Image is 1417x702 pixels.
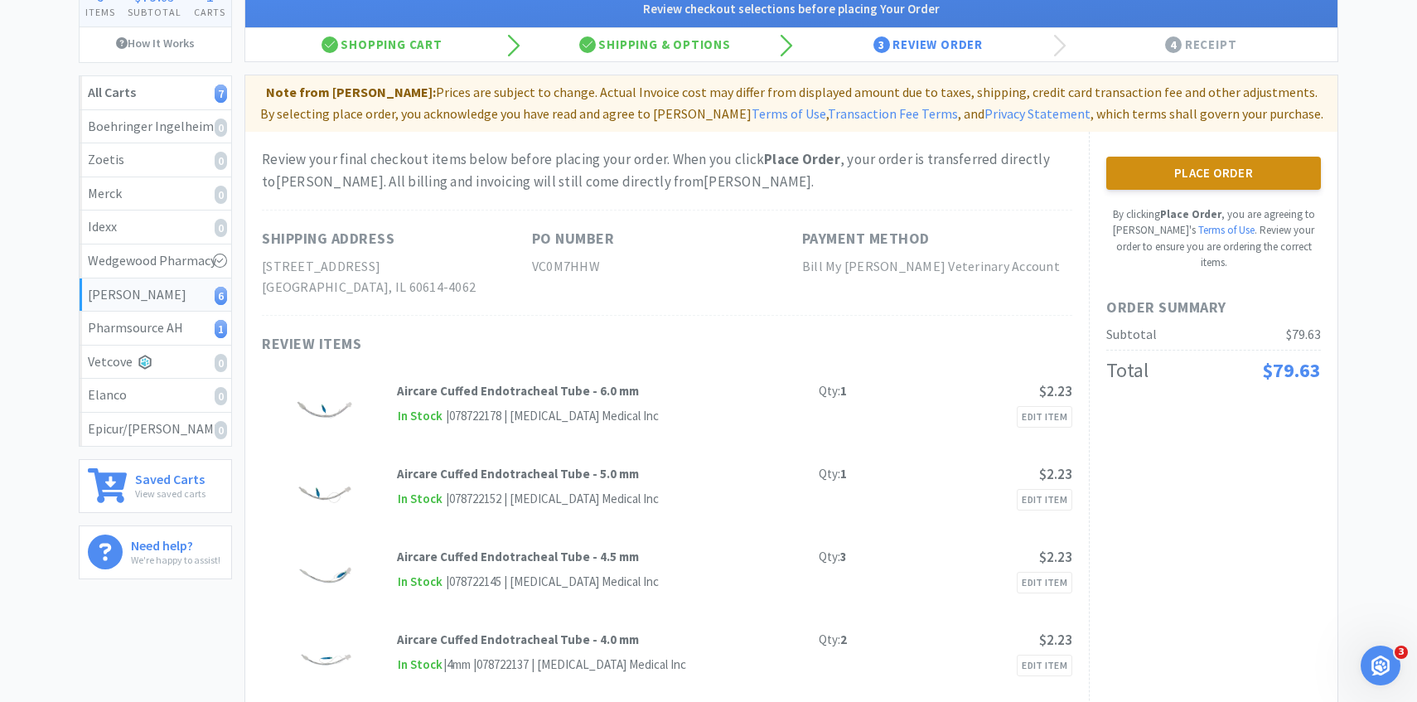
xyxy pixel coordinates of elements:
[1361,646,1400,685] iframe: Intercom live chat
[819,547,847,567] div: Qty:
[215,85,227,103] i: 7
[262,148,1072,193] div: Review your final checkout items below before placing your order. When you click , your order is ...
[1165,36,1182,53] span: 4
[791,28,1065,61] div: Review Order
[397,572,443,593] span: In Stock
[215,119,227,137] i: 0
[215,219,227,237] i: 0
[296,630,354,688] img: 7226f2ea9fc645c59cbb7ebbd3524270_58666.jpeg
[80,143,231,177] a: Zoetis0
[840,383,847,399] strong: 1
[88,216,223,238] div: Idexx
[215,287,227,305] i: 6
[828,105,958,122] a: Transaction Fee Terms
[262,277,532,298] h2: [GEOGRAPHIC_DATA], IL 60614-4062
[252,82,1331,124] p: Prices are subject to change. Actual Invoice cost may differ from displayed amount due to taxes, ...
[1106,206,1321,271] p: By clicking , you are agreeing to [PERSON_NAME]'s . Review your order to ensure you are ordering ...
[397,406,443,427] span: In Stock
[397,655,443,675] span: In Stock
[397,632,639,647] strong: Aircare Cuffed Endotracheal Tube - 4.0 mm
[131,552,220,568] p: We're happy to assist!
[532,227,615,251] h1: PO Number
[215,186,227,204] i: 0
[88,149,223,171] div: Zoetis
[187,4,231,20] h4: Carts
[1039,465,1072,483] span: $2.23
[840,466,847,482] strong: 1
[245,28,519,61] div: Shopping Cart
[819,464,847,484] div: Qty:
[296,547,354,605] img: b9c160df6422483b9870b29e7e30363b_58667.jpeg
[266,84,436,100] strong: Note from [PERSON_NAME]:
[819,630,847,650] div: Qty:
[296,381,354,439] img: de1e223c036b4446bdd0272d9a91691d_58670.jpeg
[215,421,227,439] i: 0
[1039,631,1072,649] span: $2.23
[88,84,136,100] strong: All Carts
[262,256,532,278] h2: [STREET_ADDRESS]
[262,227,394,251] h1: Shipping Address
[443,656,471,672] span: | 4mm
[1017,406,1072,428] a: Edit Item
[397,383,639,399] strong: Aircare Cuffed Endotracheal Tube - 6.0 mm
[802,227,930,251] h1: Payment Method
[1262,357,1321,383] span: $79.63
[1160,207,1221,221] strong: Place Order
[1286,326,1321,342] span: $79.63
[1065,28,1338,61] div: Receipt
[840,549,847,564] strong: 3
[131,535,220,552] h6: Need help?
[262,332,759,356] h1: Review Items
[80,27,231,59] a: How It Works
[80,4,122,20] h4: Items
[1106,355,1149,386] div: Total
[819,381,847,401] div: Qty:
[80,76,231,110] a: All Carts7
[443,489,659,509] div: | 078722152 | [MEDICAL_DATA] Medical Inc
[79,459,232,513] a: Saved CartsView saved carts
[88,250,223,272] div: Wedgewood Pharmacy
[80,413,231,446] a: Epicur/[PERSON_NAME]0
[1395,646,1408,659] span: 3
[88,385,223,406] div: Elanco
[80,346,231,380] a: Vetcove0
[135,486,206,501] p: View saved carts
[752,105,826,122] a: Terms of Use
[88,284,223,306] div: [PERSON_NAME]
[80,278,231,312] a: [PERSON_NAME]6
[443,572,659,592] div: | 078722145 | [MEDICAL_DATA] Medical Inc
[88,183,223,205] div: Merck
[471,655,686,675] div: | 078722137 | [MEDICAL_DATA] Medical Inc
[1106,157,1321,190] button: Place Order
[88,351,223,373] div: Vetcove
[764,150,840,168] strong: Place Order
[984,105,1091,122] a: Privacy Statement
[840,632,847,647] strong: 2
[80,244,231,278] a: Wedgewood Pharmacy
[443,406,659,426] div: | 078722178 | [MEDICAL_DATA] Medical Inc
[215,354,227,372] i: 0
[80,379,231,413] a: Elanco0
[1017,489,1072,511] a: Edit Item
[296,464,354,522] img: 2a9a70a4e8db4e03b18e5d32e2ded306_58668.jpeg
[1039,382,1072,400] span: $2.23
[397,489,443,510] span: In Stock
[1106,296,1321,320] h1: Order Summary
[80,110,231,144] a: Boehringer Ingelheim0
[80,177,231,211] a: Merck0
[397,466,639,482] strong: Aircare Cuffed Endotracheal Tube - 5.0 mm
[1017,572,1072,593] a: Edit Item
[397,549,639,564] strong: Aircare Cuffed Endotracheal Tube - 4.5 mm
[519,28,792,61] div: Shipping & Options
[532,256,802,278] h2: VC0M7HHW
[1017,655,1072,676] a: Edit Item
[802,256,1072,278] h2: Bill My [PERSON_NAME] Veterinary Account
[88,317,223,339] div: Pharmsource AH
[215,152,227,170] i: 0
[1106,324,1157,346] div: Subtotal
[215,320,227,338] i: 1
[1198,223,1255,237] a: Terms of Use
[122,4,188,20] h4: Subtotal
[88,116,223,138] div: Boehringer Ingelheim
[80,211,231,244] a: Idexx0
